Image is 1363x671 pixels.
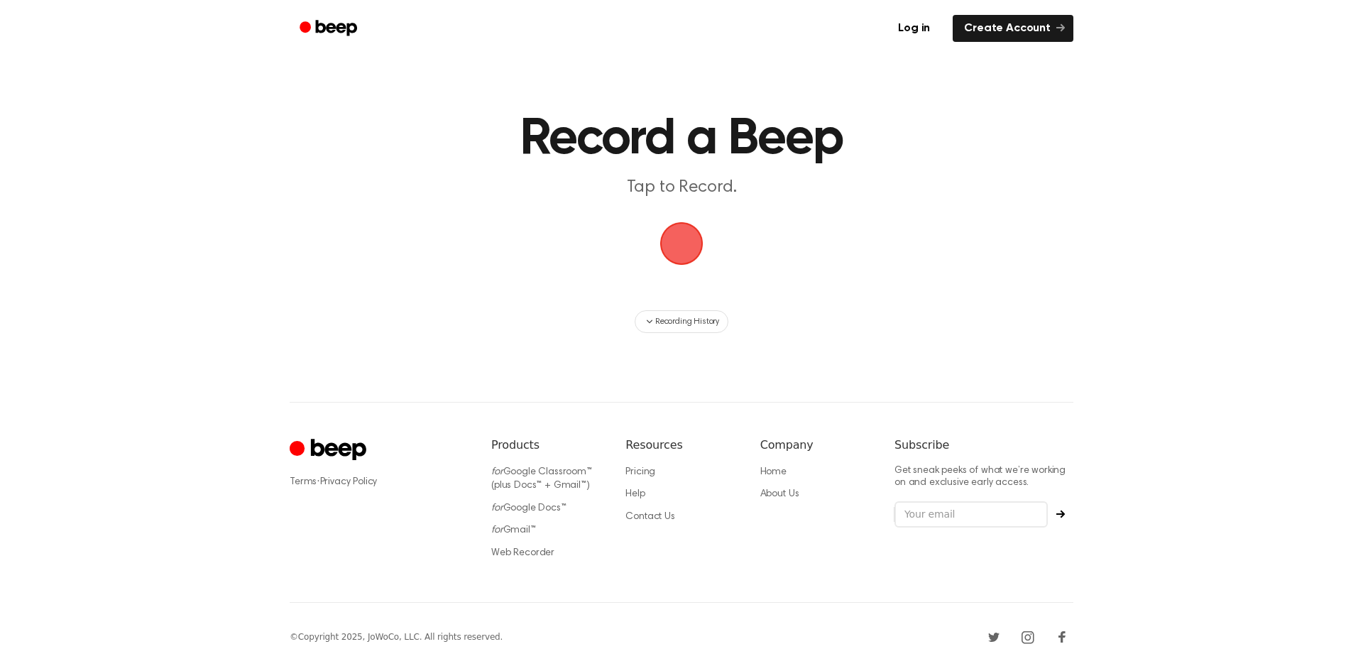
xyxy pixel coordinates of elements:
[1048,510,1073,518] button: Subscribe
[290,631,503,643] div: © Copyright 2025, JoWoCo, LLC. All rights reserved.
[318,114,1045,165] h1: Record a Beep
[655,315,719,328] span: Recording History
[409,176,954,200] p: Tap to Record.
[894,501,1048,528] input: Your email
[894,437,1073,454] h6: Subscribe
[625,489,645,499] a: Help
[491,548,554,558] a: Web Recorder
[1017,626,1039,648] a: Instagram
[491,503,503,513] i: for
[290,437,370,464] a: Cruip
[760,467,787,477] a: Home
[760,489,799,499] a: About Us
[982,626,1005,648] a: Twitter
[635,310,728,333] button: Recording History
[290,475,469,489] div: ·
[491,437,603,454] h6: Products
[491,503,566,513] a: forGoogle Docs™
[760,437,872,454] h6: Company
[1051,626,1073,648] a: Facebook
[625,437,737,454] h6: Resources
[660,222,703,265] img: Beep Logo
[953,15,1073,42] a: Create Account
[491,525,536,535] a: forGmail™
[491,467,592,491] a: forGoogle Classroom™ (plus Docs™ + Gmail™)
[290,15,370,43] a: Beep
[894,465,1073,490] p: Get sneak peeks of what we’re working on and exclusive early access.
[625,467,655,477] a: Pricing
[625,512,674,522] a: Contact Us
[320,477,378,487] a: Privacy Policy
[491,467,503,477] i: for
[491,525,503,535] i: for
[884,12,944,45] a: Log in
[290,477,317,487] a: Terms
